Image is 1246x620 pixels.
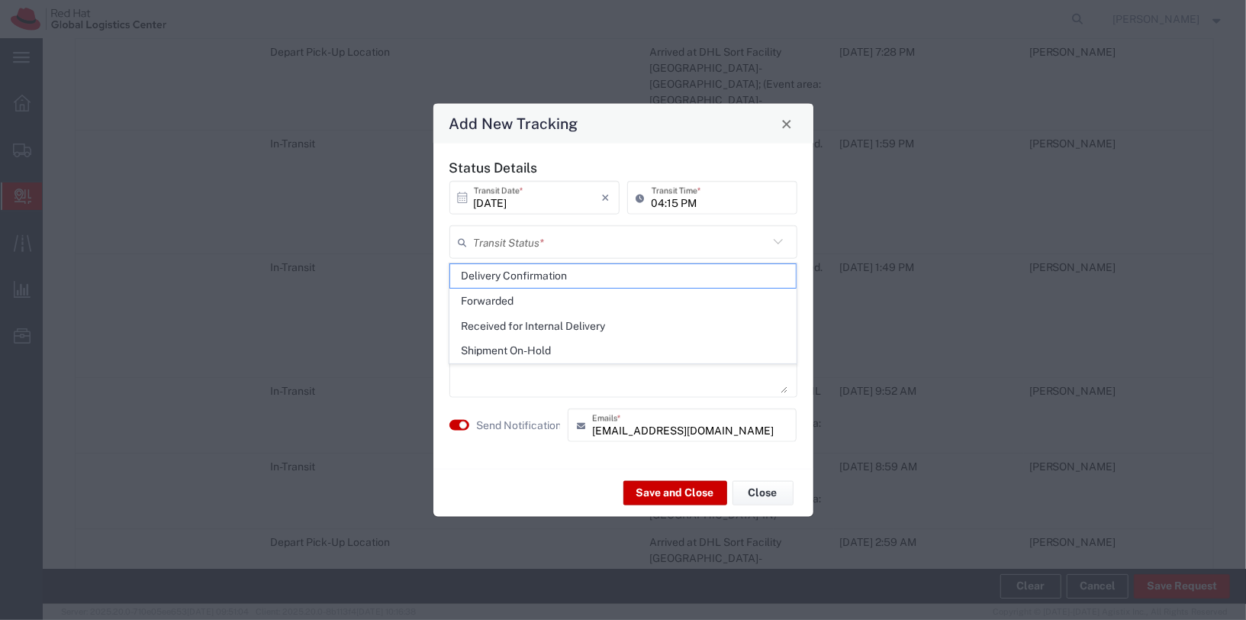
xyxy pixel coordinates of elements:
i: × [602,186,610,210]
button: Save and Close [623,480,727,505]
span: Forwarded [450,289,796,313]
span: Shipment On-Hold [450,339,796,363]
h4: Add New Tracking [449,112,578,134]
span: Delivery Confirmation [450,264,796,288]
agx-label: Send Notification [477,417,560,433]
label: Send Notification [477,417,562,433]
span: Received for Internal Delivery [450,315,796,338]
button: Close [776,113,797,134]
h5: Status Details [449,160,797,176]
button: Close [732,480,794,505]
